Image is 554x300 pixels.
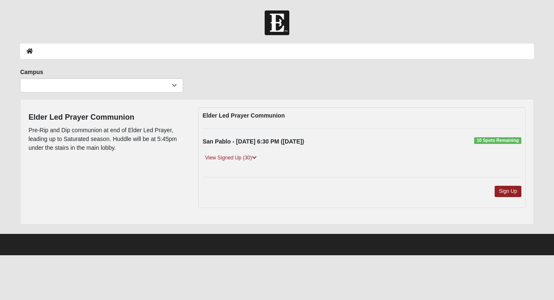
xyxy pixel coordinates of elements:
[202,154,259,162] a: View Signed Up (30)
[20,68,43,76] label: Campus
[28,126,186,152] p: Pre-Rip and Dip communion at end of Elder Led Prayer, leading up to Saturated season. Huddle will...
[202,112,285,119] strong: Elder Led Prayer Communion
[202,138,304,145] strong: San Pablo - [DATE] 6:30 PM ([DATE])
[265,10,289,35] img: Church of Eleven22 Logo
[474,137,521,144] span: 10 Spots Remaining
[28,113,186,122] h4: Elder Led Prayer Communion
[495,186,521,197] a: Sign Up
